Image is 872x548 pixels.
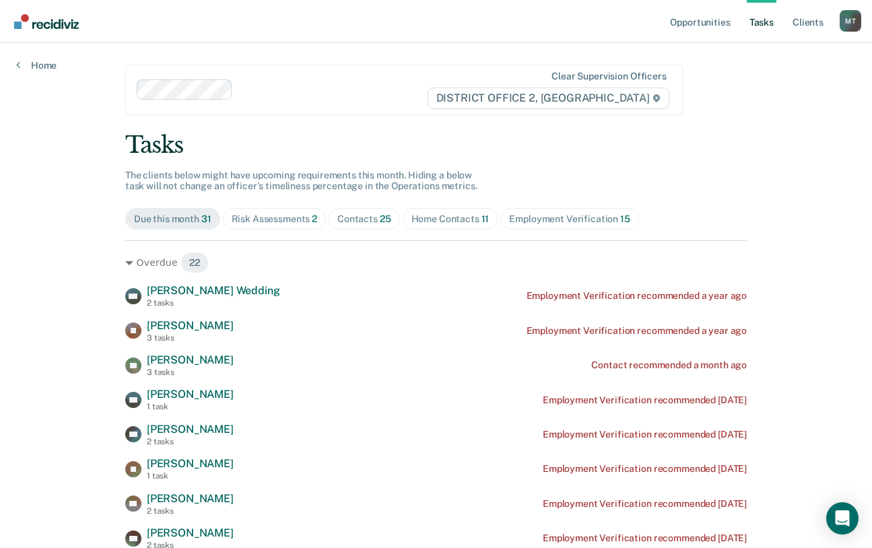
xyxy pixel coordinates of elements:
div: Employment Verification [509,213,630,225]
a: Home [16,59,57,71]
span: [PERSON_NAME] Wedding [147,284,280,297]
div: Employment Verification recommended [DATE] [543,395,747,406]
span: 2 [312,213,317,224]
div: 1 task [147,471,234,481]
div: 1 task [147,402,234,411]
div: Home Contacts [411,213,490,225]
span: DISTRICT OFFICE 2, [GEOGRAPHIC_DATA] [428,88,669,109]
div: Contacts [337,213,391,225]
span: [PERSON_NAME] [147,492,234,505]
div: Employment Verification recommended [DATE] [543,498,747,510]
div: Contact recommended a month ago [591,359,747,371]
div: 3 tasks [147,333,234,343]
button: Profile dropdown button [840,10,861,32]
div: Employment Verification recommended [DATE] [543,533,747,544]
span: [PERSON_NAME] [147,457,234,470]
div: Due this month [134,213,211,225]
div: 2 tasks [147,437,234,446]
span: 11 [481,213,490,224]
div: Employment Verification recommended [DATE] [543,463,747,475]
div: Employment Verification recommended a year ago [527,290,747,302]
div: 3 tasks [147,368,234,377]
div: Risk Assessments [232,213,318,225]
span: The clients below might have upcoming requirements this month. Hiding a below task will not chang... [125,170,477,192]
span: [PERSON_NAME] [147,319,234,332]
span: 22 [180,252,209,273]
div: Employment Verification recommended a year ago [527,325,747,337]
span: 15 [620,213,630,224]
span: [PERSON_NAME] [147,353,234,366]
div: Clear supervision officers [551,71,666,82]
div: Overdue 22 [125,252,747,273]
div: Open Intercom Messenger [826,502,859,535]
div: 2 tasks [147,506,234,516]
span: 31 [201,213,211,224]
div: 2 tasks [147,298,280,308]
span: [PERSON_NAME] [147,526,234,539]
img: Recidiviz [14,14,79,29]
div: M T [840,10,861,32]
div: Employment Verification recommended [DATE] [543,429,747,440]
span: [PERSON_NAME] [147,423,234,436]
span: [PERSON_NAME] [147,388,234,401]
span: 25 [380,213,391,224]
div: Tasks [125,131,747,159]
